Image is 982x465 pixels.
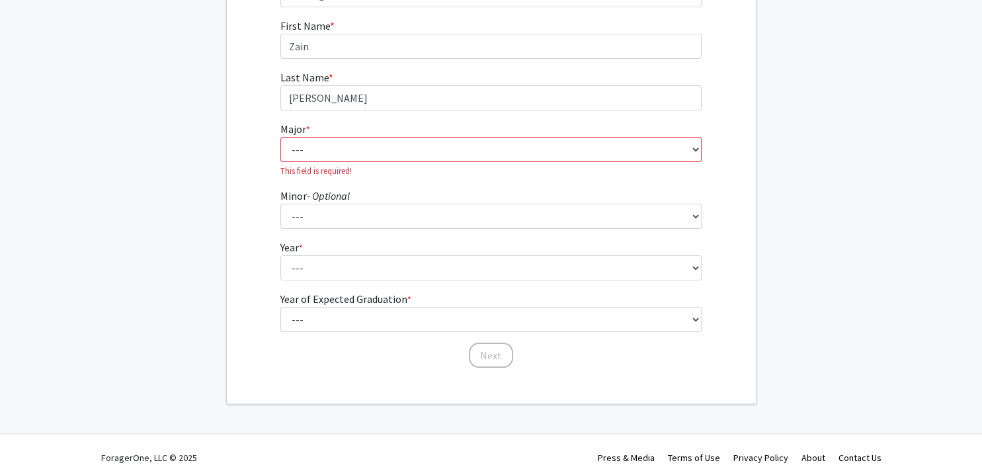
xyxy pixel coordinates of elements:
a: Contact Us [839,452,881,464]
a: About [801,452,825,464]
label: Year of Expected Graduation [280,291,411,307]
p: This field is required! [280,165,702,177]
i: - Optional [307,189,350,202]
label: Year [280,239,303,255]
button: Next [469,343,513,368]
label: Major [280,121,310,137]
iframe: Chat [10,405,56,455]
span: Last Name [280,71,329,84]
label: Minor [280,188,350,204]
a: Press & Media [598,452,655,464]
span: First Name [280,19,330,32]
a: Privacy Policy [733,452,788,464]
a: Terms of Use [668,452,720,464]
